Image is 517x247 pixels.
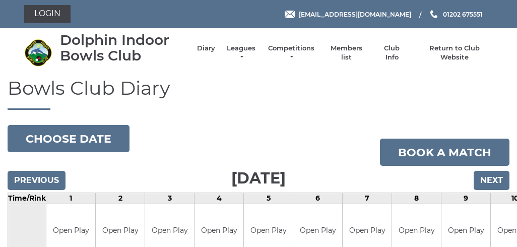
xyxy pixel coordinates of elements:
a: Diary [197,44,215,53]
td: 9 [441,193,491,204]
h1: Bowls Club Diary [8,78,509,110]
span: 01202 675551 [443,10,483,18]
td: 1 [46,193,96,204]
a: Phone us 01202 675551 [429,10,483,19]
a: Email [EMAIL_ADDRESS][DOMAIN_NAME] [285,10,411,19]
a: Book a match [380,139,509,166]
td: 3 [145,193,195,204]
span: [EMAIL_ADDRESS][DOMAIN_NAME] [299,10,411,18]
td: 2 [96,193,145,204]
a: Return to Club Website [417,44,493,62]
input: Next [474,171,509,190]
td: 5 [244,193,293,204]
input: Previous [8,171,66,190]
a: Members list [325,44,367,62]
img: Phone us [430,10,437,18]
td: 8 [392,193,441,204]
td: 6 [293,193,343,204]
img: Email [285,11,295,18]
a: Competitions [267,44,315,62]
td: Time/Rink [8,193,46,204]
a: Club Info [377,44,407,62]
a: Login [24,5,71,23]
div: Dolphin Indoor Bowls Club [60,32,187,64]
button: Choose date [8,125,130,152]
td: 7 [343,193,392,204]
img: Dolphin Indoor Bowls Club [24,39,52,67]
a: Leagues [225,44,257,62]
td: 4 [195,193,244,204]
